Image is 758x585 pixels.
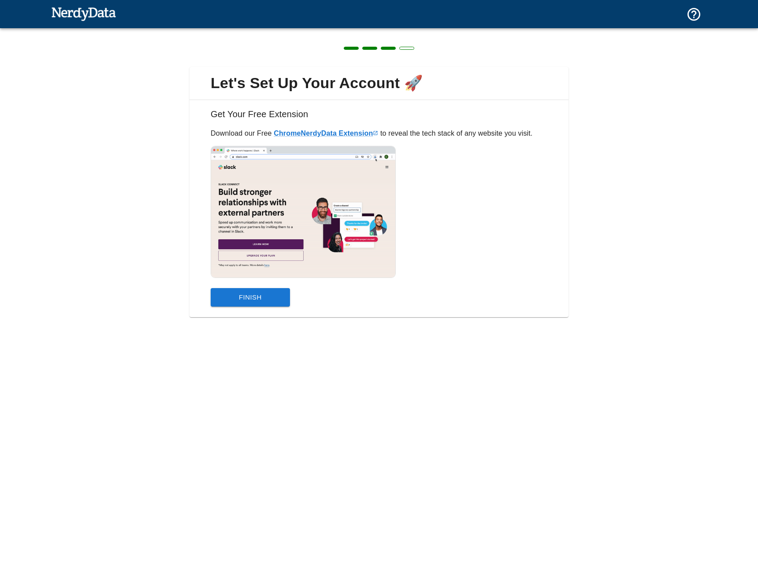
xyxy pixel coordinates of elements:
[51,5,116,22] img: NerdyData.com
[211,288,290,307] button: Finish
[197,107,561,128] h6: Get Your Free Extension
[681,1,707,27] button: Support and Documentation
[274,130,378,137] a: ChromeNerdyData Extension
[197,74,561,93] span: Let's Set Up Your Account 🚀
[211,128,547,139] p: Download our Free to reveal the tech stack of any website you visit.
